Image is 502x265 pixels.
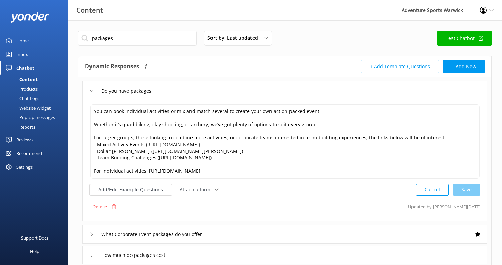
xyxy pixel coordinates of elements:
[16,34,29,48] div: Home
[16,160,33,174] div: Settings
[92,203,107,210] p: Delete
[16,147,42,160] div: Recommend
[4,113,68,122] a: Pop-up messages
[4,94,68,103] a: Chat Logs
[76,5,103,16] h3: Content
[437,31,492,46] a: Test Chatbot
[4,122,68,132] a: Reports
[408,200,480,213] p: Updated by [PERSON_NAME] [DATE]
[180,186,215,193] span: Attach a form
[16,61,34,75] div: Chatbot
[90,104,480,179] textarea: You can book individual activities or mix and match several to create your own action-packed even...
[4,94,39,103] div: Chat Logs
[443,60,485,73] button: + Add New
[4,75,38,84] div: Content
[4,84,38,94] div: Products
[4,113,55,122] div: Pop-up messages
[207,34,262,42] span: Sort by: Last updated
[85,60,139,73] h4: Dynamic Responses
[416,184,449,196] button: Cancel
[78,31,197,46] input: Search all Chatbot Content
[4,103,51,113] div: Website Widget
[4,103,68,113] a: Website Widget
[10,12,49,23] img: yonder-white-logo.png
[4,84,68,94] a: Products
[361,60,439,73] button: + Add Template Questions
[30,245,39,258] div: Help
[16,48,28,61] div: Inbox
[89,184,172,196] button: Add/Edit Example Questions
[4,122,35,132] div: Reports
[4,75,68,84] a: Content
[21,231,48,245] div: Support Docs
[16,133,33,147] div: Reviews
